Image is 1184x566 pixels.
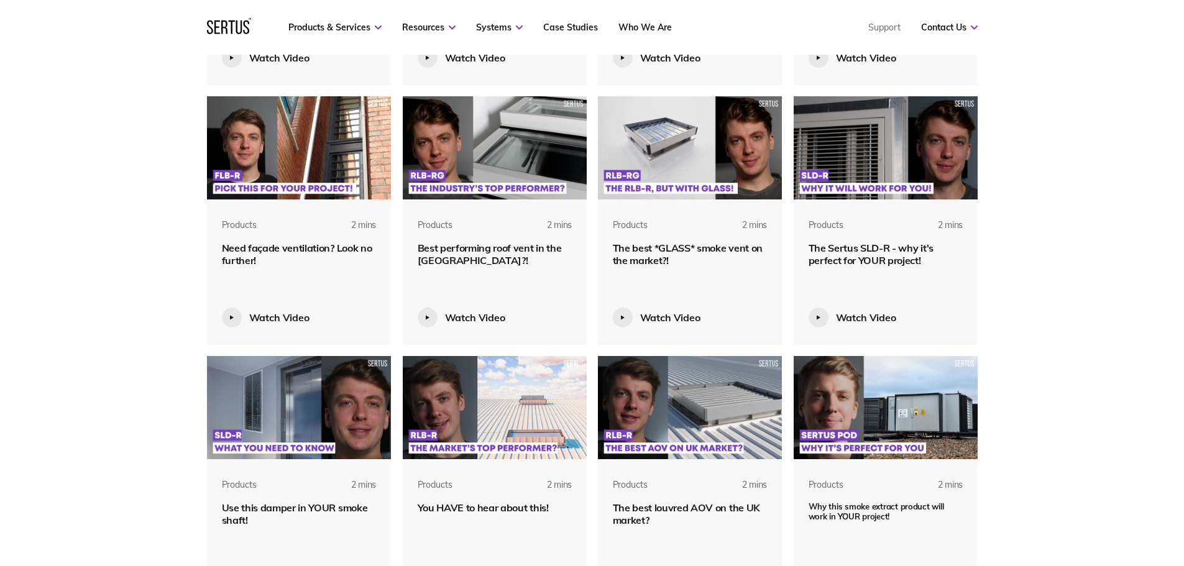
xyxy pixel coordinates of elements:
[613,242,763,267] span: The best *GLASS* smoke vent on the market?!
[324,219,376,242] div: 2 mins
[809,501,944,521] span: Why this smoke extract product will work in YOUR project!
[640,311,700,324] div: Watch Video
[418,219,452,232] div: Products
[613,479,648,491] div: Products
[911,479,963,501] div: 2 mins
[324,479,376,501] div: 2 mins
[418,479,452,491] div: Products
[222,219,257,232] div: Products
[249,52,310,64] div: Watch Video
[288,22,382,33] a: Products & Services
[476,22,523,33] a: Systems
[809,219,843,232] div: Products
[543,22,598,33] a: Case Studies
[402,22,456,33] a: Resources
[222,501,368,526] span: Use this damper in YOUR smoke shaft!
[222,242,372,267] span: Need façade ventilation? Look no further!
[445,311,505,324] div: Watch Video
[640,52,700,64] div: Watch Video
[868,22,901,33] a: Support
[715,219,767,242] div: 2 mins
[715,479,767,501] div: 2 mins
[249,311,310,324] div: Watch Video
[613,219,648,232] div: Products
[960,422,1184,566] iframe: Chat Widget
[809,479,843,491] div: Products
[921,22,978,33] a: Contact Us
[520,479,572,501] div: 2 mins
[911,219,963,242] div: 2 mins
[613,501,760,526] span: The best louvred AOV on the UK market?
[836,52,896,64] div: Watch Video
[445,52,505,64] div: Watch Video
[222,479,257,491] div: Products
[618,22,672,33] a: Who We Are
[520,219,572,242] div: 2 mins
[809,242,934,267] span: The Sertus SLD-R - why it's perfect for YOUR project!
[418,501,549,514] span: You HAVE to hear about this!
[418,242,562,267] span: Best performing roof vent in the [GEOGRAPHIC_DATA]?!
[836,311,896,324] div: Watch Video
